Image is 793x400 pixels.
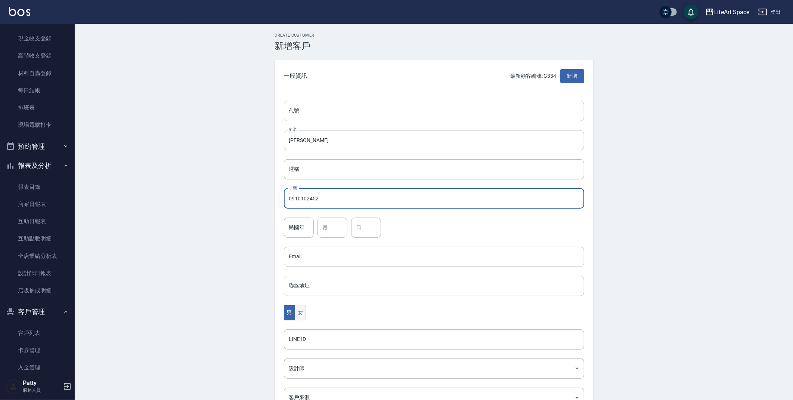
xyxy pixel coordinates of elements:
a: 卡券管理 [3,342,72,359]
button: LifeArt Space [702,4,752,20]
img: Person [6,379,21,394]
p: 最新顧客編號: G334 [510,72,556,80]
button: 男 [284,305,295,320]
a: 高階收支登錄 [3,47,72,64]
button: 新增 [560,69,584,83]
h5: Patty [23,379,61,387]
button: 預約管理 [3,137,72,156]
button: 報表及分析 [3,156,72,175]
label: 手機 [289,185,297,191]
h2: Create Customer [275,33,593,38]
a: 現金收支登錄 [3,30,72,47]
a: 店家日報表 [3,196,72,213]
p: 服務人員 [23,387,61,394]
a: 報表目錄 [3,178,72,196]
div: LifeArt Space [714,7,749,17]
a: 全店業績分析表 [3,247,72,265]
span: 一般資訊 [284,72,308,80]
a: 每日結帳 [3,82,72,99]
a: 客戶列表 [3,324,72,342]
a: 互助點數明細 [3,230,72,247]
button: 女 [295,305,306,320]
button: 登出 [755,5,784,19]
a: 現場電腦打卡 [3,116,72,133]
button: save [684,4,698,19]
h3: 新增客戶 [275,41,593,51]
a: 設計師日報表 [3,265,72,282]
a: 店販抽成明細 [3,282,72,299]
img: Logo [9,7,30,16]
label: 姓名 [289,127,297,132]
button: 客戶管理 [3,302,72,321]
a: 互助日報表 [3,213,72,230]
a: 排班表 [3,99,72,116]
a: 材料自購登錄 [3,65,72,82]
a: 入金管理 [3,359,72,376]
